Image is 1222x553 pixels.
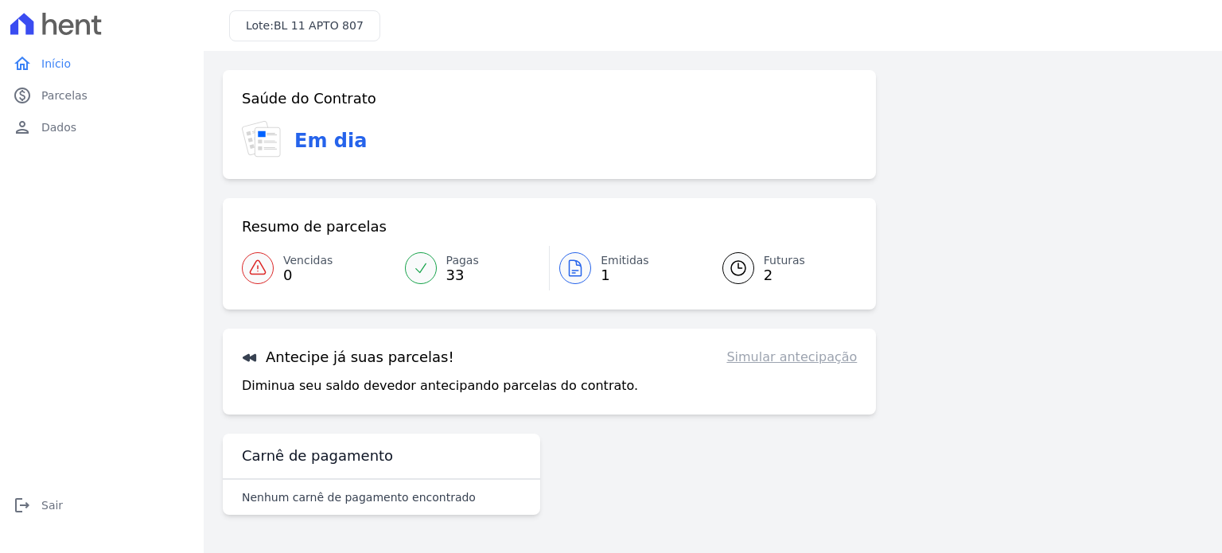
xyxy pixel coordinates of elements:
span: Futuras [764,252,805,269]
a: personDados [6,111,197,143]
span: Parcelas [41,88,88,103]
i: home [13,54,32,73]
span: Sair [41,497,63,513]
span: BL 11 APTO 807 [274,19,364,32]
a: paidParcelas [6,80,197,111]
a: logoutSair [6,489,197,521]
a: Vencidas 0 [242,246,395,290]
span: Vencidas [283,252,333,269]
h3: Lote: [246,18,364,34]
a: Emitidas 1 [550,246,703,290]
a: Simular antecipação [726,348,857,367]
a: Pagas 33 [395,246,550,290]
span: Início [41,56,71,72]
a: homeInício [6,48,197,80]
span: 1 [601,269,649,282]
span: 33 [446,269,479,282]
span: Pagas [446,252,479,269]
span: 2 [764,269,805,282]
span: Dados [41,119,76,135]
i: person [13,118,32,137]
a: Futuras 2 [703,246,858,290]
p: Diminua seu saldo devedor antecipando parcelas do contrato. [242,376,638,395]
i: paid [13,86,32,105]
h3: Em dia [294,127,367,155]
h3: Carnê de pagamento [242,446,393,465]
p: Nenhum carnê de pagamento encontrado [242,489,476,505]
i: logout [13,496,32,515]
span: Emitidas [601,252,649,269]
h3: Saúde do Contrato [242,89,376,108]
h3: Resumo de parcelas [242,217,387,236]
h3: Antecipe já suas parcelas! [242,348,454,367]
span: 0 [283,269,333,282]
